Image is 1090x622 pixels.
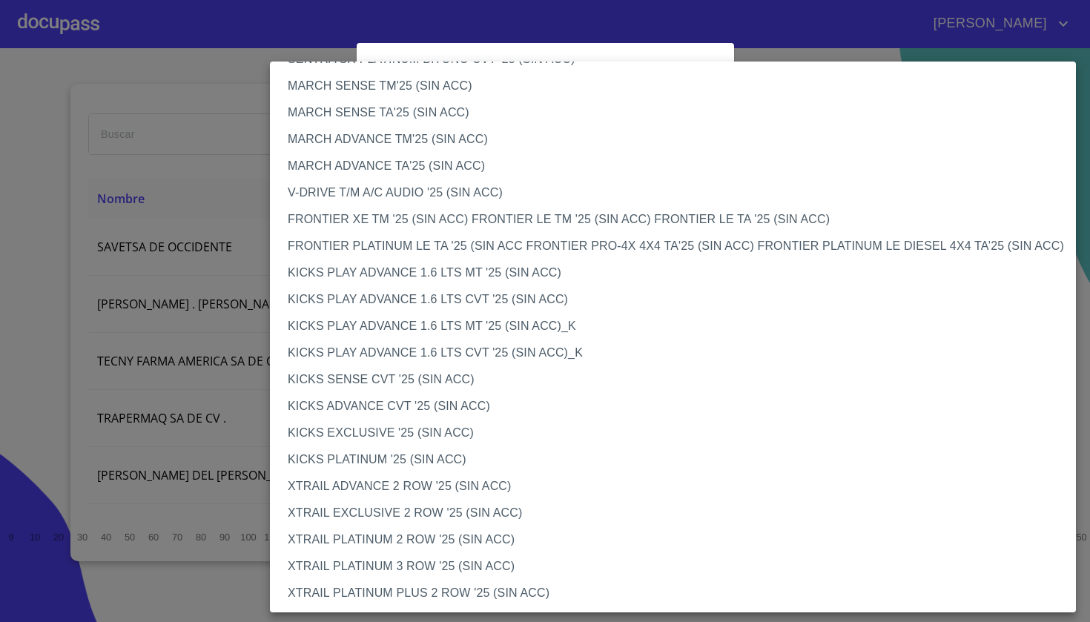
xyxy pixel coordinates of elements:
[270,313,1076,340] li: KICKS PLAY ADVANCE 1.6 LTS MT '25 (SIN ACC)_K
[270,500,1076,526] li: XTRAIL EXCLUSIVE 2 ROW '25 (SIN ACC)
[270,553,1076,580] li: XTRAIL PLATINUM 3 ROW '25 (SIN ACC)
[270,126,1076,153] li: MARCH ADVANCE TM'25 (SIN ACC)
[270,286,1076,313] li: KICKS PLAY ADVANCE 1.6 LTS CVT '25 (SIN ACC)
[270,393,1076,420] li: KICKS ADVANCE CVT '25 (SIN ACC)
[270,473,1076,500] li: XTRAIL ADVANCE 2 ROW '25 (SIN ACC)
[270,233,1076,259] li: FRONTIER PLATINUM LE TA '25 (SIN ACC FRONTIER PRO-4X 4X4 TA'25 (SIN ACC) FRONTIER PLATINUM LE DIE...
[270,179,1076,206] li: V-DRIVE T/M A/C AUDIO '25 (SIN ACC)
[270,526,1076,553] li: XTRAIL PLATINUM 2 ROW '25 (SIN ACC)
[270,580,1076,606] li: XTRAIL PLATINUM PLUS 2 ROW '25 (SIN ACC)
[270,366,1076,393] li: KICKS SENSE CVT '25 (SIN ACC)
[270,99,1076,126] li: MARCH SENSE TA'25 (SIN ACC)
[270,259,1076,286] li: KICKS PLAY ADVANCE 1.6 LTS MT '25 (SIN ACC)
[270,73,1076,99] li: MARCH SENSE TM'25 (SIN ACC)
[270,420,1076,446] li: KICKS EXCLUSIVE '25 (SIN ACC)
[270,446,1076,473] li: KICKS PLATINUM '25 (SIN ACC)
[270,206,1076,233] li: FRONTIER XE TM '25 (SIN ACC) FRONTIER LE TM '25 (SIN ACC) FRONTIER LE TA '25 (SIN ACC)
[270,340,1076,366] li: KICKS PLAY ADVANCE 1.6 LTS CVT '25 (SIN ACC)_K
[270,153,1076,179] li: MARCH ADVANCE TA'25 (SIN ACC)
